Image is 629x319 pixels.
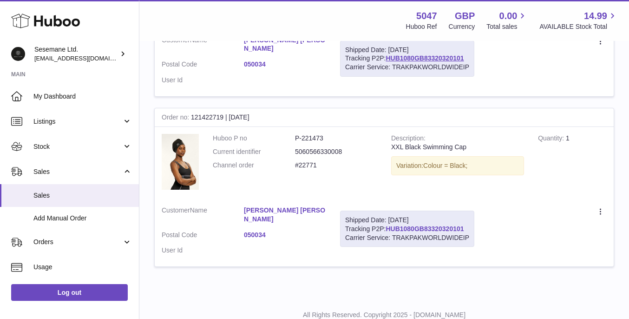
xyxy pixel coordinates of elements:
strong: Order no [162,113,191,123]
div: Tracking P2P: [340,211,474,247]
td: 1 [531,127,614,199]
span: Stock [33,142,122,151]
a: 14.99 AVAILABLE Stock Total [539,10,618,31]
div: Carrier Service: TRAKPAKWORLDWIDEIP [345,233,469,242]
div: Shipped Date: [DATE] [345,46,469,54]
span: Colour = Black; [423,162,467,169]
a: HUB1080GB83320320101 [386,54,464,62]
div: Huboo Ref [406,22,437,31]
a: [PERSON_NAME] [PERSON_NAME] [244,206,326,224]
strong: Description [391,134,426,144]
div: Currency [449,22,475,31]
strong: 5047 [416,10,437,22]
span: Add Manual Order [33,214,132,223]
img: info@soulcap.com [11,47,25,61]
span: Total sales [486,22,528,31]
img: 50471738258086.jpeg [162,134,199,190]
span: Orders [33,238,122,246]
div: Variation: [391,156,524,175]
dd: P-221473 [295,134,377,143]
dd: #22771 [295,161,377,170]
a: 0.00 Total sales [486,10,528,31]
div: 121422719 | [DATE] [155,108,614,127]
span: Sales [33,167,122,176]
div: XXL Black Swimming Cap [391,143,524,152]
span: 14.99 [584,10,607,22]
div: Tracking P2P: [340,40,474,77]
a: 050034 [244,60,326,69]
a: 050034 [244,231,326,239]
a: Log out [11,284,128,301]
dt: Current identifier [213,147,295,156]
div: Sesemane Ltd. [34,45,118,63]
span: My Dashboard [33,92,132,101]
span: Customer [162,206,190,214]
span: AVAILABLE Stock Total [539,22,618,31]
a: [PERSON_NAME] [PERSON_NAME] [244,36,326,53]
strong: GBP [455,10,475,22]
span: 0.00 [499,10,518,22]
div: Carrier Service: TRAKPAKWORLDWIDEIP [345,63,469,72]
span: [EMAIL_ADDRESS][DOMAIN_NAME] [34,54,137,62]
dt: Channel order [213,161,295,170]
span: Usage [33,263,132,272]
a: HUB1080GB83320320101 [386,225,464,233]
dt: User Id [162,246,244,255]
dt: Postal Code [162,231,244,242]
span: Sales [33,191,132,200]
div: Shipped Date: [DATE] [345,216,469,225]
span: Customer [162,36,190,44]
dt: Name [162,206,244,226]
dt: User Id [162,76,244,85]
dt: Huboo P no [213,134,295,143]
dt: Postal Code [162,60,244,71]
dt: Name [162,36,244,56]
strong: Quantity [538,134,566,144]
span: Listings [33,117,122,126]
dd: 5060566330008 [295,147,377,156]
